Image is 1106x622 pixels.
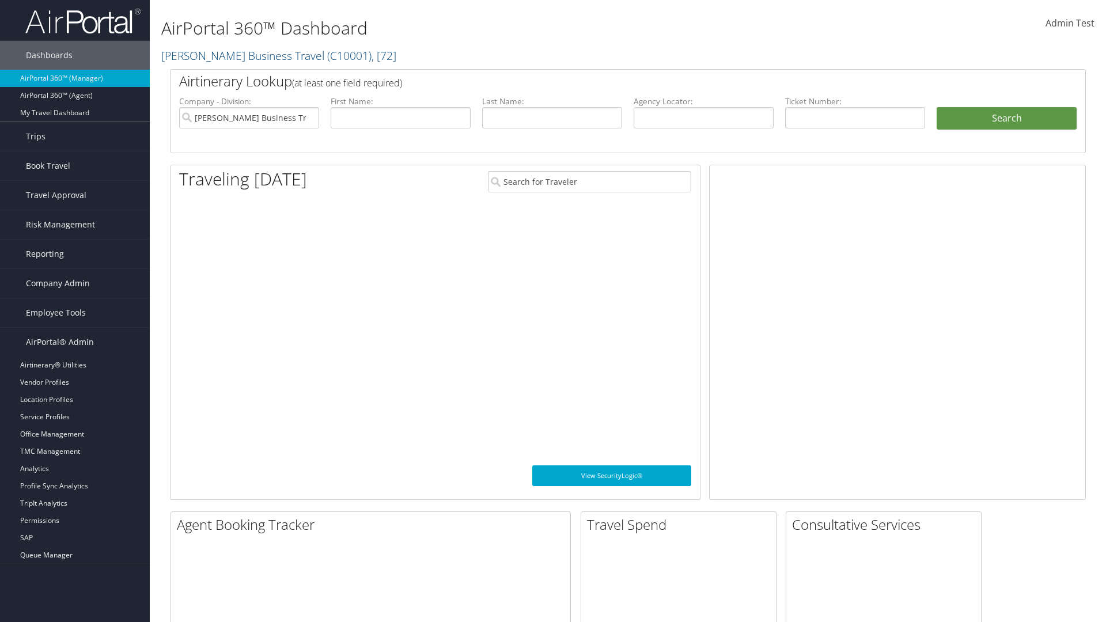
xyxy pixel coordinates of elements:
span: AirPortal® Admin [26,328,94,356]
span: , [ 72 ] [372,48,396,63]
a: View SecurityLogic® [532,465,691,486]
h2: Consultative Services [792,515,981,534]
button: Search [937,107,1077,130]
span: Admin Test [1046,17,1094,29]
label: Agency Locator: [634,96,774,107]
h2: Agent Booking Tracker [177,515,570,534]
label: Ticket Number: [785,96,925,107]
span: Book Travel [26,151,70,180]
span: (at least one field required) [292,77,402,89]
span: ( C10001 ) [327,48,372,63]
input: Search for Traveler [488,171,691,192]
span: Employee Tools [26,298,86,327]
label: First Name: [331,96,471,107]
span: Travel Approval [26,181,86,210]
span: Trips [26,122,46,151]
a: [PERSON_NAME] Business Travel [161,48,396,63]
span: Risk Management [26,210,95,239]
label: Company - Division: [179,96,319,107]
a: Admin Test [1046,6,1094,41]
h2: Airtinerary Lookup [179,71,1001,91]
h1: AirPortal 360™ Dashboard [161,16,783,40]
img: airportal-logo.png [25,7,141,35]
span: Dashboards [26,41,73,70]
h2: Travel Spend [587,515,776,534]
label: Last Name: [482,96,622,107]
h1: Traveling [DATE] [179,167,307,191]
span: Company Admin [26,269,90,298]
span: Reporting [26,240,64,268]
